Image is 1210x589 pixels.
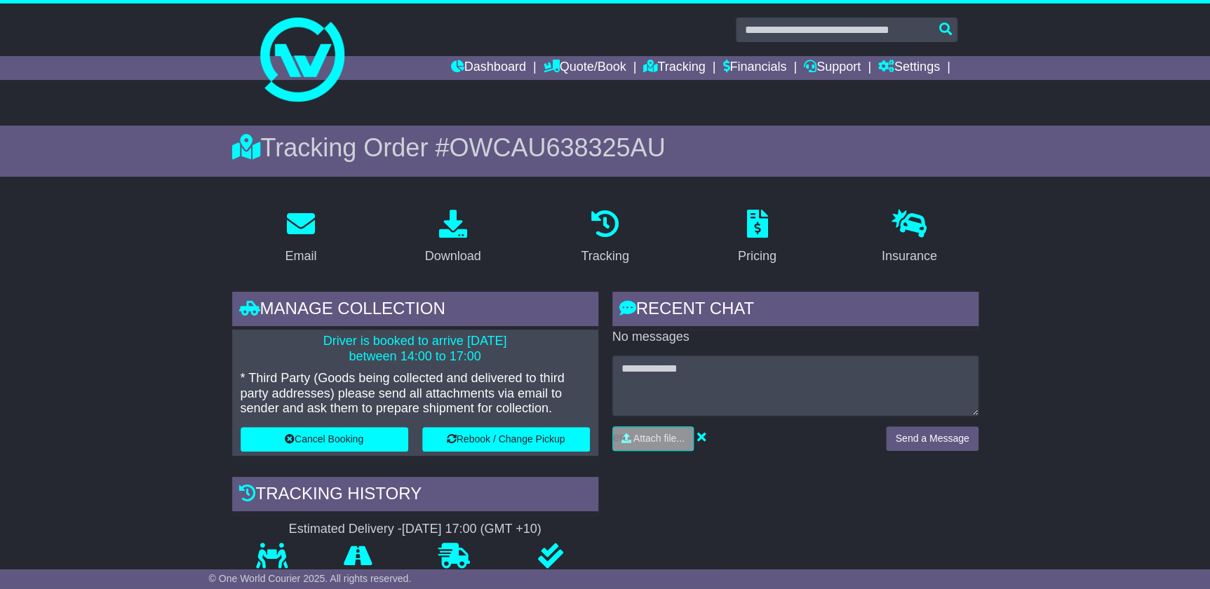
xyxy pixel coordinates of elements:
p: * Third Party (Goods being collected and delivered to third party addresses) please send all atta... [241,371,590,417]
button: Cancel Booking [241,427,408,452]
div: Tracking history [232,477,598,515]
div: Manage collection [232,292,598,330]
div: Estimated Delivery - [232,522,598,537]
a: Support [804,56,861,80]
div: RECENT CHAT [612,292,979,330]
a: Settings [878,56,940,80]
a: Tracking [572,205,638,271]
div: Tracking [581,247,628,266]
div: [DATE] 17:00 (GMT +10) [402,522,542,537]
button: Rebook / Change Pickup [422,427,590,452]
a: Email [276,205,325,271]
a: Tracking [643,56,705,80]
button: Send a Message [886,426,978,451]
p: Driver is booked to arrive [DATE] between 14:00 to 17:00 [241,334,590,364]
p: No messages [612,330,979,345]
div: Download [425,247,481,266]
a: Quote/Book [543,56,626,80]
a: Financials [722,56,786,80]
div: Insurance [882,247,937,266]
a: Dashboard [451,56,526,80]
div: Pricing [738,247,777,266]
div: Tracking Order # [232,133,979,163]
span: OWCAU638325AU [449,133,665,162]
div: Email [285,247,316,266]
span: © One World Courier 2025. All rights reserved. [209,573,412,584]
a: Download [416,205,490,271]
a: Insurance [873,205,946,271]
a: Pricing [729,205,786,271]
